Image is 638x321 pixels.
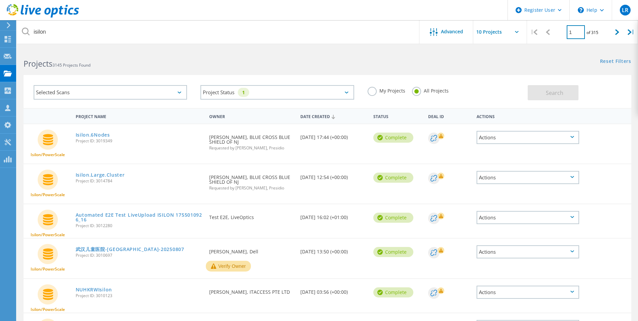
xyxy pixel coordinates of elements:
[587,30,598,35] span: of 315
[477,245,579,258] div: Actions
[17,20,420,44] input: Search projects by name, owner, ID, company, etc
[76,139,203,143] span: Project ID: 3019349
[52,62,90,68] span: 3145 Projects Found
[209,146,294,150] span: Requested by [PERSON_NAME], Presidio
[622,7,628,13] span: LR
[72,110,206,122] div: Project Name
[373,133,413,143] div: Complete
[528,85,578,100] button: Search
[76,179,203,183] span: Project ID: 3014784
[297,279,370,301] div: [DATE] 03:56 (+00:00)
[34,85,187,100] div: Selected Scans
[206,110,297,122] div: Owner
[373,287,413,297] div: Complete
[373,247,413,257] div: Complete
[441,29,463,34] span: Advanced
[297,164,370,186] div: [DATE] 12:54 (+00:00)
[76,173,125,177] a: Isilon.Large.Cluster
[546,89,563,97] span: Search
[76,253,203,257] span: Project ID: 3010697
[206,124,297,157] div: [PERSON_NAME], BLUE CROSS BLUE SHIELD OF NJ
[31,267,65,271] span: Isilon/PowerScale
[31,233,65,237] span: Isilon/PowerScale
[477,131,579,144] div: Actions
[31,193,65,197] span: Isilon/PowerScale
[624,20,638,44] div: |
[477,211,579,224] div: Actions
[238,88,249,97] div: 1
[412,87,449,93] label: All Projects
[206,261,251,272] button: Verify Owner
[373,213,413,223] div: Complete
[31,308,65,312] span: Isilon/PowerScale
[425,110,474,122] div: Deal Id
[76,287,112,292] a: NUHKRWIsilon
[76,224,203,228] span: Project ID: 3012280
[600,59,631,65] a: Reset Filters
[578,7,584,13] svg: \n
[31,153,65,157] span: Isilon/PowerScale
[206,204,297,226] div: Test E2E, LiveOptics
[7,14,79,19] a: Live Optics Dashboard
[76,294,203,298] span: Project ID: 3010123
[473,110,583,122] div: Actions
[297,124,370,146] div: [DATE] 17:44 (+00:00)
[477,286,579,299] div: Actions
[297,110,370,122] div: Date Created
[24,58,52,69] b: Projects
[200,85,354,100] div: Project Status
[297,239,370,261] div: [DATE] 13:50 (+00:00)
[209,186,294,190] span: Requested by [PERSON_NAME], Presidio
[206,279,297,301] div: [PERSON_NAME], ITACCESS PTE LTD
[527,20,541,44] div: |
[370,110,425,122] div: Status
[206,164,297,197] div: [PERSON_NAME], BLUE CROSS BLUE SHIELD OF NJ
[76,133,110,137] a: Isilon.6Nodes
[368,87,405,93] label: My Projects
[76,213,203,222] a: Automated E2E Test LiveUpload ISILON 1755010926_16
[477,171,579,184] div: Actions
[76,247,184,252] a: 武汉儿童医院-[GEOGRAPHIC_DATA]-20250807
[297,204,370,226] div: [DATE] 16:02 (+01:00)
[206,239,297,261] div: [PERSON_NAME], Dell
[373,173,413,183] div: Complete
